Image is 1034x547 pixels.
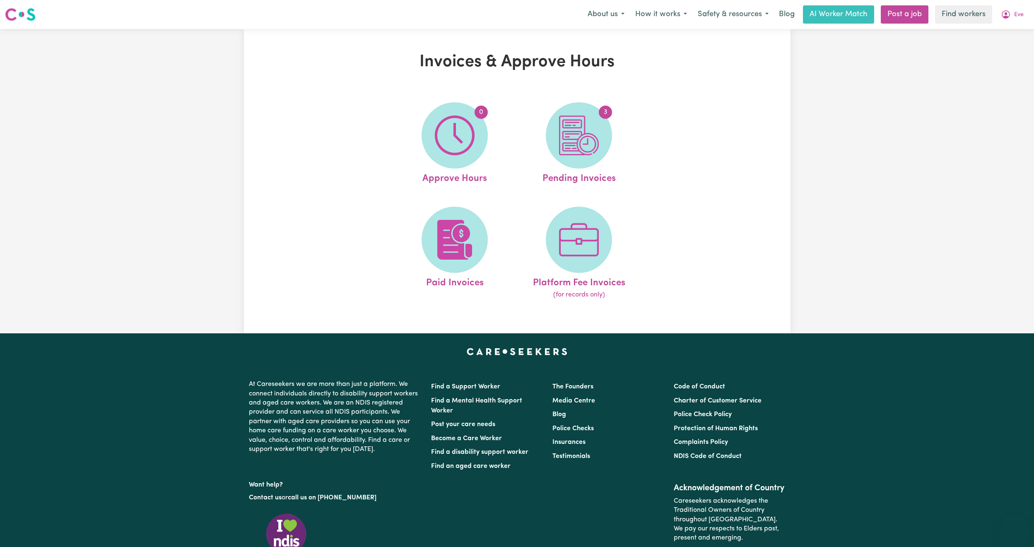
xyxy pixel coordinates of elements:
[467,348,567,355] a: Careseekers home page
[288,494,376,501] a: call us on [PHONE_NUMBER]
[249,376,421,457] p: At Careseekers we are more than just a platform. We connect individuals directly to disability su...
[674,383,725,390] a: Code of Conduct
[935,5,992,24] a: Find workers
[881,5,928,24] a: Post a job
[692,6,774,23] button: Safety & resources
[674,483,785,493] h2: Acknowledgement of Country
[553,290,605,300] span: (for records only)
[395,102,514,186] a: Approve Hours
[552,439,586,446] a: Insurances
[519,207,639,300] a: Platform Fee Invoices(for records only)
[431,463,511,470] a: Find an aged care worker
[249,477,421,489] p: Want help?
[674,398,762,404] a: Charter of Customer Service
[5,7,36,22] img: Careseekers logo
[519,102,639,186] a: Pending Invoices
[674,411,732,418] a: Police Check Policy
[774,5,800,24] a: Blog
[431,435,502,442] a: Become a Care Worker
[1014,10,1024,19] span: Eve
[431,398,522,414] a: Find a Mental Health Support Worker
[674,493,785,546] p: Careseekers acknowledges the Traditional Owners of Country throughout [GEOGRAPHIC_DATA]. We pay o...
[395,207,514,300] a: Paid Invoices
[552,453,590,460] a: Testimonials
[630,6,692,23] button: How it works
[249,494,282,501] a: Contact us
[674,439,728,446] a: Complaints Policy
[582,6,630,23] button: About us
[422,169,487,186] span: Approve Hours
[340,52,694,72] h1: Invoices & Approve Hours
[552,398,595,404] a: Media Centre
[426,273,484,290] span: Paid Invoices
[431,449,528,455] a: Find a disability support worker
[674,453,742,460] a: NDIS Code of Conduct
[475,106,488,119] span: 0
[5,5,36,24] a: Careseekers logo
[995,6,1029,23] button: My Account
[674,425,758,432] a: Protection of Human Rights
[599,106,612,119] span: 3
[542,169,616,186] span: Pending Invoices
[431,421,495,428] a: Post your care needs
[249,490,421,506] p: or
[552,383,593,390] a: The Founders
[552,411,566,418] a: Blog
[1001,514,1027,540] iframe: Button to launch messaging window, conversation in progress
[431,383,500,390] a: Find a Support Worker
[552,425,594,432] a: Police Checks
[533,273,625,290] span: Platform Fee Invoices
[803,5,874,24] a: AI Worker Match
